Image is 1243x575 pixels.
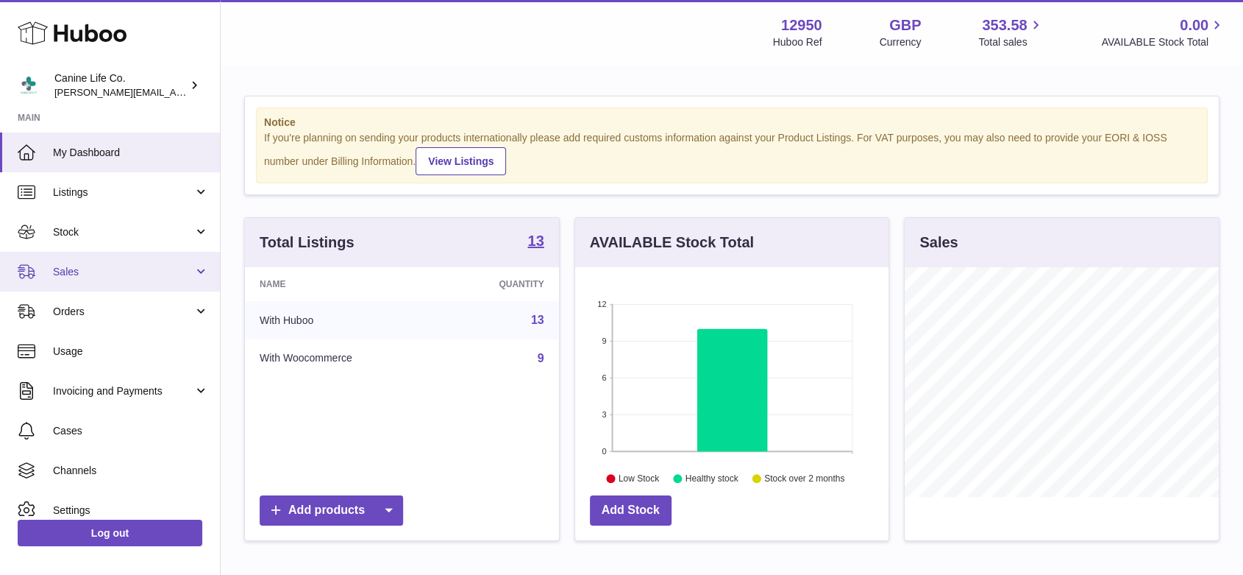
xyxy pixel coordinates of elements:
[245,339,440,378] td: With Woocommerce
[919,233,958,253] h3: Sales
[53,186,193,200] span: Listings
[1101,35,1225,49] span: AVAILABLE Stock Total
[53,265,193,279] span: Sales
[978,35,1044,49] span: Total sales
[590,233,754,253] h3: AVAILABLE Stock Total
[54,86,295,98] span: [PERSON_NAME][EMAIL_ADDRESS][DOMAIN_NAME]
[53,464,209,478] span: Channels
[264,116,1200,130] strong: Notice
[264,131,1200,175] div: If you're planning on sending your products internationally please add required customs informati...
[18,520,202,546] a: Log out
[619,473,660,484] text: Low Stock
[531,314,544,326] a: 13
[440,267,559,301] th: Quantity
[764,473,844,484] text: Stock over 2 months
[18,74,40,96] img: kevin@clsgltd.co.uk
[527,233,544,248] strong: 13
[53,345,209,359] span: Usage
[1180,15,1208,35] span: 0.00
[53,146,209,160] span: My Dashboard
[260,495,403,526] a: Add products
[880,35,922,49] div: Currency
[527,233,544,251] a: 13
[245,301,440,339] td: With Huboo
[245,267,440,301] th: Name
[978,15,1044,49] a: 353.58 Total sales
[53,305,193,319] span: Orders
[889,15,921,35] strong: GBP
[538,352,544,364] a: 9
[602,373,606,382] text: 6
[602,410,606,419] text: 3
[53,384,193,398] span: Invoicing and Payments
[597,300,606,308] text: 12
[53,225,193,239] span: Stock
[416,147,506,175] a: View Listings
[590,495,672,526] a: Add Stock
[982,15,1027,35] span: 353.58
[53,424,209,438] span: Cases
[602,336,606,345] text: 9
[781,15,822,35] strong: 12950
[260,233,355,253] h3: Total Listings
[773,35,822,49] div: Huboo Ref
[1101,15,1225,49] a: 0.00 AVAILABLE Stock Total
[602,447,606,456] text: 0
[685,473,739,484] text: Healthy stock
[53,504,209,518] span: Settings
[54,71,187,99] div: Canine Life Co.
